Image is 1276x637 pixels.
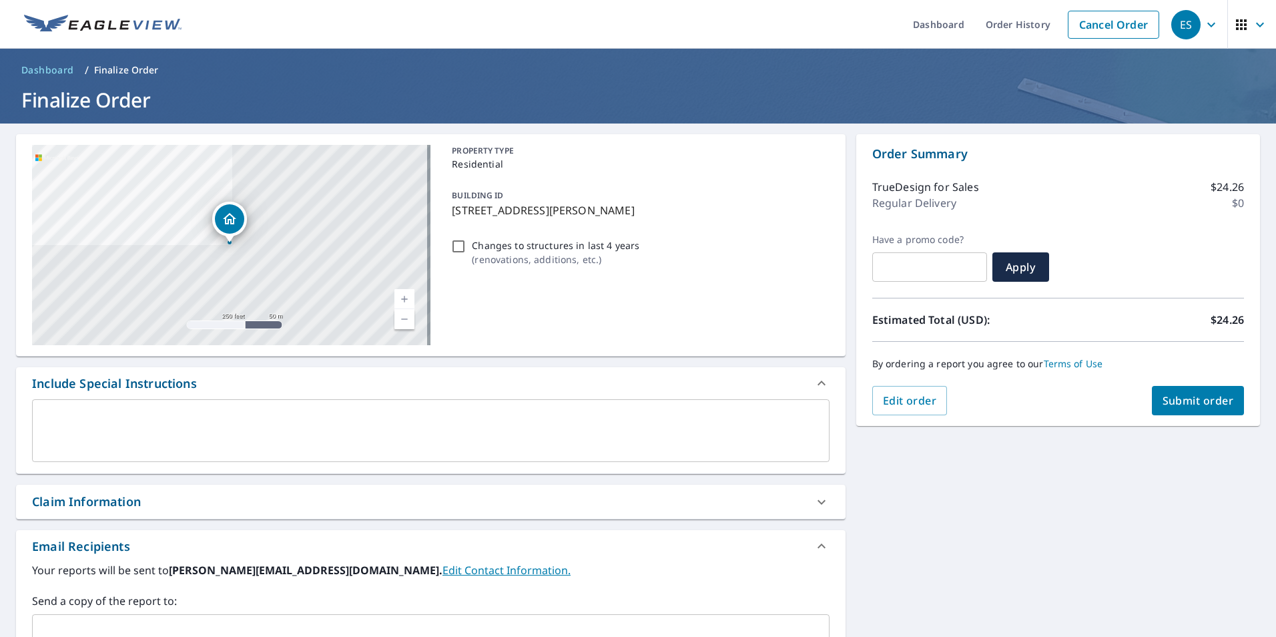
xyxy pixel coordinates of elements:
[872,312,1058,328] p: Estimated Total (USD):
[16,485,846,519] div: Claim Information
[32,593,830,609] label: Send a copy of the report to:
[1211,179,1244,195] p: $24.26
[472,238,639,252] p: Changes to structures in last 4 years
[94,63,159,77] p: Finalize Order
[452,157,824,171] p: Residential
[16,59,79,81] a: Dashboard
[1163,393,1234,408] span: Submit order
[16,367,846,399] div: Include Special Instructions
[872,234,987,246] label: Have a promo code?
[394,289,414,309] a: Current Level 17, Zoom In
[169,563,442,578] b: [PERSON_NAME][EMAIL_ADDRESS][DOMAIN_NAME].
[32,538,130,556] div: Email Recipients
[1211,312,1244,328] p: $24.26
[452,145,824,157] p: PROPERTY TYPE
[992,252,1049,282] button: Apply
[872,195,956,211] p: Regular Delivery
[1232,195,1244,211] p: $0
[452,190,503,201] p: BUILDING ID
[1152,386,1245,415] button: Submit order
[212,202,247,243] div: Dropped pin, building 1, Residential property, 8610 Buckingham Rd Joliet, IL 60431
[21,63,74,77] span: Dashboard
[883,393,937,408] span: Edit order
[472,252,639,266] p: ( renovations, additions, etc. )
[872,179,979,195] p: TrueDesign for Sales
[442,563,571,578] a: EditContactInfo
[32,375,197,393] div: Include Special Instructions
[16,86,1260,114] h1: Finalize Order
[16,530,846,562] div: Email Recipients
[85,62,89,78] li: /
[872,386,948,415] button: Edit order
[1068,11,1159,39] a: Cancel Order
[32,493,141,511] div: Claim Information
[1171,10,1201,39] div: ES
[872,145,1244,163] p: Order Summary
[16,59,1260,81] nav: breadcrumb
[872,358,1244,370] p: By ordering a report you agree to our
[1044,357,1103,370] a: Terms of Use
[1003,260,1038,274] span: Apply
[24,15,182,35] img: EV Logo
[452,202,824,218] p: [STREET_ADDRESS][PERSON_NAME]
[394,309,414,329] a: Current Level 17, Zoom Out
[32,562,830,578] label: Your reports will be sent to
